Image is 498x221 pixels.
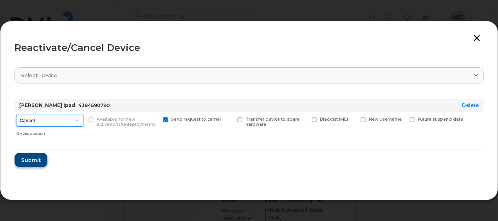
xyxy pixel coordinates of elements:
[14,43,484,53] div: Reactivate/Cancel Device
[245,117,300,127] span: Transfer device to spare hardware
[302,117,306,121] input: Blacklist IMEI
[418,117,463,122] span: Future suspend date
[228,117,232,121] input: Transfer device to spare hardware
[462,102,479,108] a: Delete
[320,117,348,122] span: Blacklist IMEI
[171,117,221,122] span: Send request to carrier
[351,117,355,121] input: New Username
[153,117,157,121] input: Send request to carrier
[97,117,155,127] span: Available for new activations/redeployments
[400,117,404,121] input: Future suspend date
[369,117,402,122] span: New Username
